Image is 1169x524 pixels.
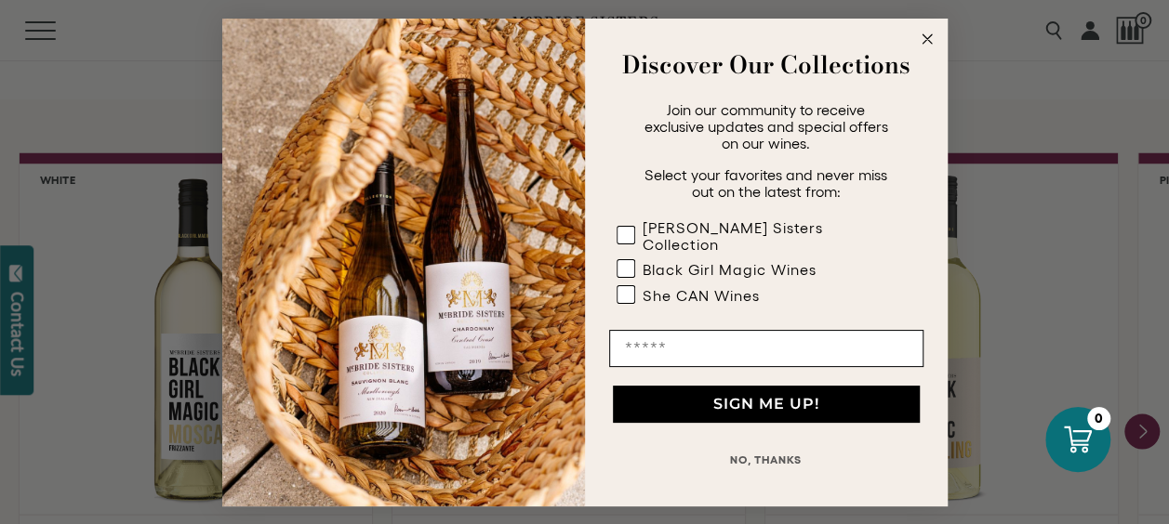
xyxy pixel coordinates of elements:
div: [PERSON_NAME] Sisters Collection [643,219,886,253]
button: Close dialog [916,28,938,50]
div: She CAN Wines [643,287,760,304]
div: Black Girl Magic Wines [643,261,817,278]
input: Email [609,330,923,367]
strong: Discover Our Collections [622,46,910,83]
img: 42653730-7e35-4af7-a99d-12bf478283cf.jpeg [222,19,585,506]
button: SIGN ME UP! [613,386,920,423]
div: 0 [1087,407,1110,430]
span: Join our community to receive exclusive updates and special offers on our wines. [644,101,888,151]
span: Select your favorites and never miss out on the latest from: [644,166,887,200]
button: NO, THANKS [609,441,923,478]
